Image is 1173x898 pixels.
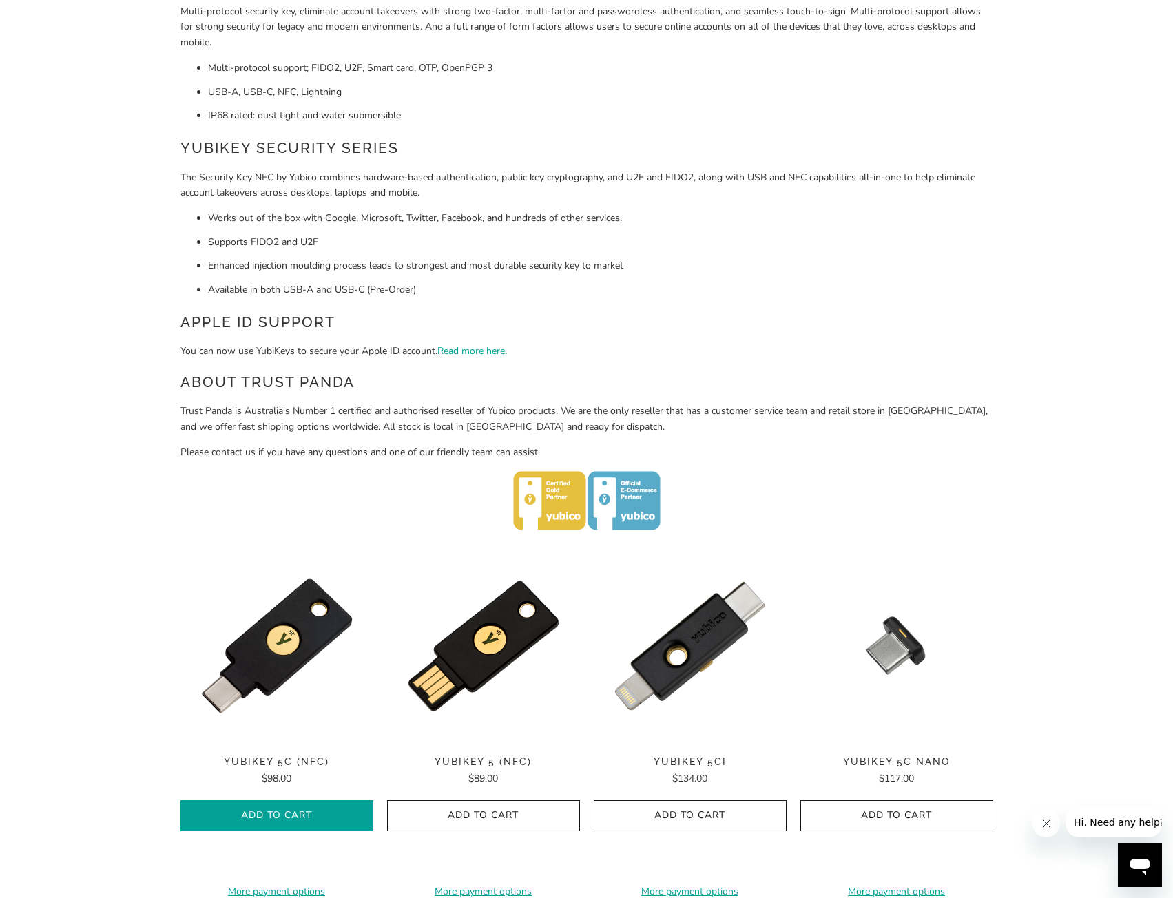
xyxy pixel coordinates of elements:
[180,4,993,50] p: Multi-protocol security key, eliminate account takeovers with strong two-factor, multi-factor and...
[402,810,565,822] span: Add to Cart
[208,282,993,297] li: Available in both USB-A and USB-C (Pre-Order)
[672,772,707,785] span: $134.00
[387,550,580,742] a: YubiKey 5 (NFC) - Trust Panda YubiKey 5 (NFC) - Trust Panda
[594,756,787,768] span: YubiKey 5Ci
[180,756,373,786] a: YubiKey 5C (NFC) $98.00
[180,371,993,393] h2: About Trust Panda
[1118,843,1162,887] iframe: Button to launch messaging window
[180,550,373,742] img: YubiKey 5C (NFC) - Trust Panda
[208,61,993,76] li: Multi-protocol support; FIDO2, U2F, Smart card, OTP, OpenPGP 3
[1032,810,1060,837] iframe: Close message
[387,550,580,742] img: YubiKey 5 (NFC) - Trust Panda
[180,311,993,333] h2: Apple ID Support
[180,756,373,768] span: YubiKey 5C (NFC)
[800,550,993,742] img: YubiKey 5C Nano - Trust Panda
[437,344,505,357] a: Read more here
[879,772,914,785] span: $117.00
[208,211,993,226] li: Works out of the box with Google, Microsoft, Twitter, Facebook, and hundreds of other services.
[180,550,373,742] a: YubiKey 5C (NFC) - Trust Panda YubiKey 5C (NFC) - Trust Panda
[180,137,993,159] h2: YubiKey Security Series
[800,800,993,831] button: Add to Cart
[387,756,580,786] a: YubiKey 5 (NFC) $89.00
[608,810,772,822] span: Add to Cart
[262,772,291,785] span: $98.00
[594,800,787,831] button: Add to Cart
[387,800,580,831] button: Add to Cart
[208,258,993,273] li: Enhanced injection moulding process leads to strongest and most durable security key to market
[208,85,993,100] li: USB-A, USB-C, NFC, Lightning
[180,404,993,435] p: Trust Panda is Australia's Number 1 certified and authorised reseller of Yubico products. We are ...
[800,756,993,768] span: YubiKey 5C Nano
[208,108,993,123] li: IP68 rated: dust tight and water submersible
[180,445,993,460] p: Please contact us if you have any questions and one of our friendly team can assist.
[195,810,359,822] span: Add to Cart
[208,235,993,250] li: Supports FIDO2 and U2F
[468,772,498,785] span: $89.00
[594,756,787,786] a: YubiKey 5Ci $134.00
[800,550,993,742] a: YubiKey 5C Nano - Trust Panda YubiKey 5C Nano - Trust Panda
[1066,807,1162,837] iframe: Message from company
[180,800,373,831] button: Add to Cart
[815,810,979,822] span: Add to Cart
[594,550,787,742] img: YubiKey 5Ci - Trust Panda
[8,10,99,21] span: Hi. Need any help?
[387,756,580,768] span: YubiKey 5 (NFC)
[180,344,993,359] p: You can now use YubiKeys to secure your Apple ID account. .
[800,756,993,786] a: YubiKey 5C Nano $117.00
[594,550,787,742] a: YubiKey 5Ci - Trust Panda YubiKey 5Ci - Trust Panda
[180,170,993,201] p: The Security Key NFC by Yubico combines hardware-based authentication, public key cryptography, a...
